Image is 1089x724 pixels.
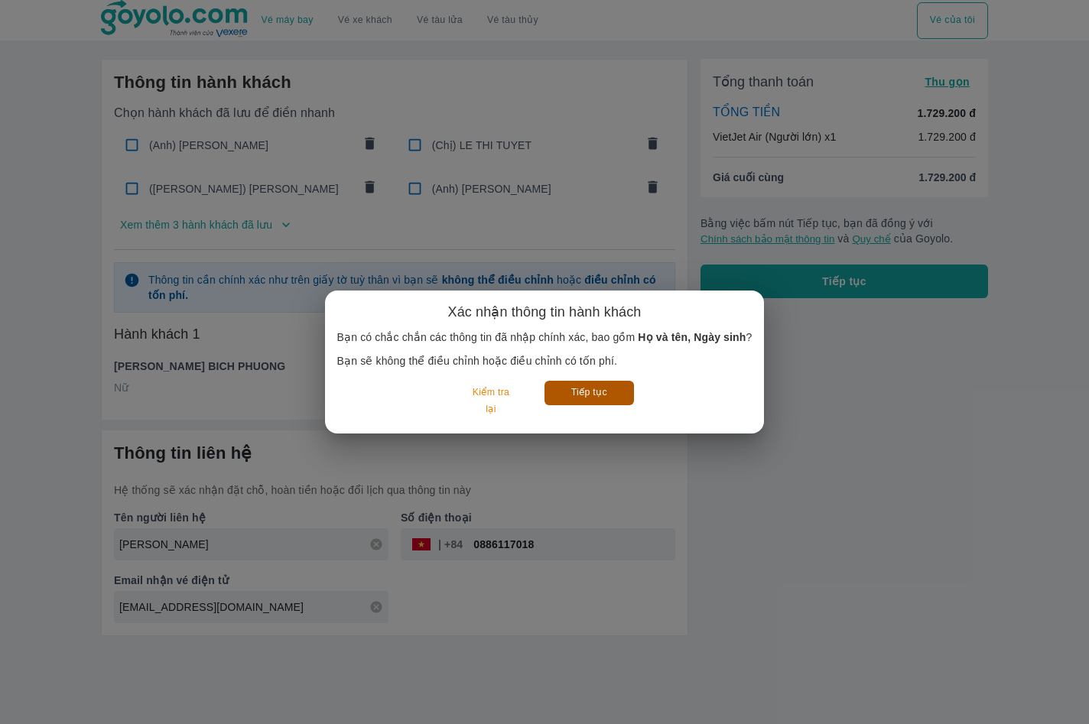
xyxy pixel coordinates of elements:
p: Bạn có chắc chắn các thông tin đã nhập chính xác, bao gồm ? [337,330,753,345]
h6: Xác nhận thông tin hành khách [448,303,642,321]
button: Tiếp tục [544,381,634,404]
p: Bạn sẽ không thể điều chỉnh hoặc điều chỉnh có tốn phí. [337,353,753,368]
button: Kiểm tra lại [455,381,526,421]
b: Họ và tên, Ngày sinh [638,331,746,343]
